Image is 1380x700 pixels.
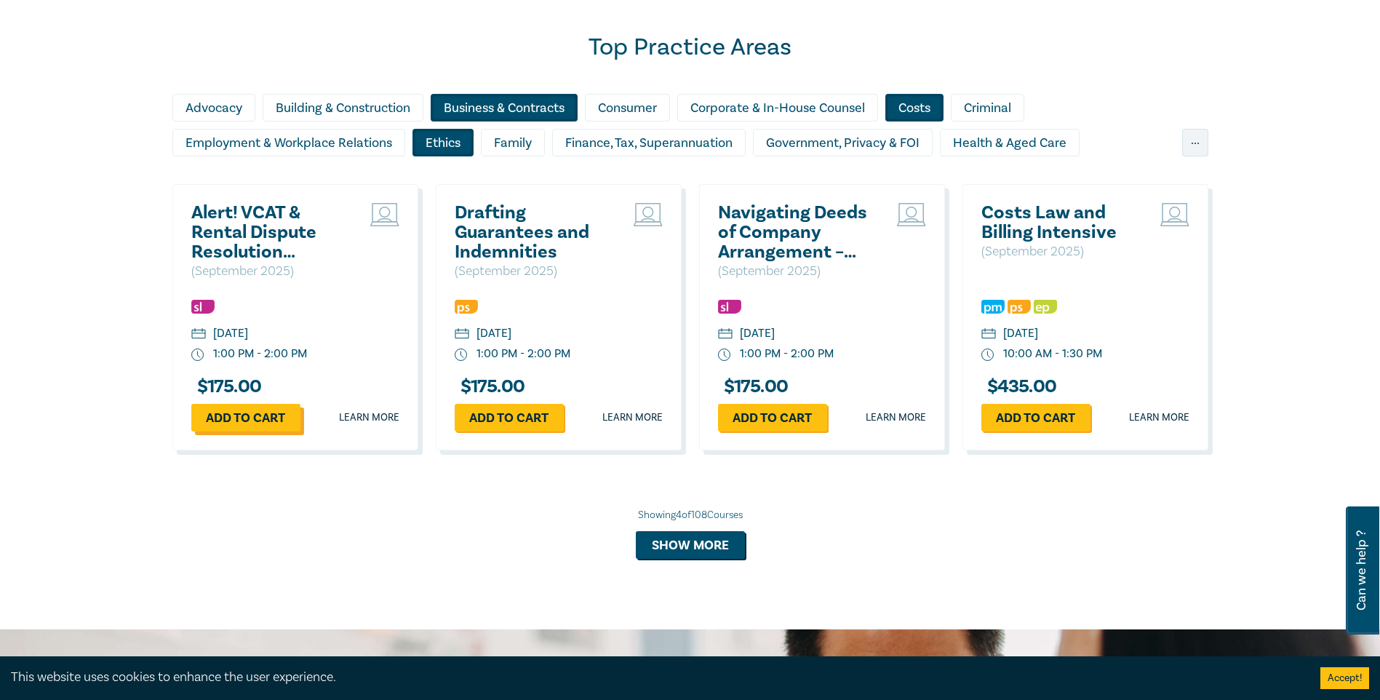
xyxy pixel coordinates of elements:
[718,377,789,397] h3: $ 175.00
[191,377,262,397] h3: $ 175.00
[866,410,926,425] a: Learn more
[740,346,834,362] div: 1:00 PM - 2:00 PM
[191,203,348,262] a: Alert! VCAT & Rental Dispute Resolution Victoria Reforms 2025
[981,349,994,362] img: watch
[718,328,733,341] img: calendar
[172,164,352,191] div: Insolvency & Restructuring
[981,242,1138,261] p: ( September 2025 )
[981,377,1057,397] h3: $ 435.00
[191,262,348,281] p: ( September 2025 )
[897,203,926,226] img: Live Stream
[172,94,255,122] div: Advocacy
[1034,300,1057,314] img: Ethics & Professional Responsibility
[431,94,578,122] div: Business & Contracts
[718,203,874,262] a: Navigating Deeds of Company Arrangement – Strategy and Structure
[191,300,215,314] img: Substantive Law
[951,94,1024,122] div: Criminal
[455,349,468,362] img: watch
[981,328,996,341] img: calendar
[339,410,399,425] a: Learn more
[191,328,206,341] img: calendar
[718,349,731,362] img: watch
[1355,515,1368,626] span: Can we help ?
[981,404,1090,431] a: Add to cart
[481,129,545,156] div: Family
[585,94,670,122] div: Consumer
[1003,346,1102,362] div: 10:00 AM - 1:30 PM
[455,404,564,431] a: Add to cart
[981,203,1138,242] a: Costs Law and Billing Intensive
[213,325,248,342] div: [DATE]
[172,33,1208,62] h2: Top Practice Areas
[1003,325,1038,342] div: [DATE]
[602,410,663,425] a: Learn more
[718,404,827,431] a: Add to cart
[455,300,478,314] img: Professional Skills
[1008,300,1031,314] img: Professional Skills
[191,349,204,362] img: watch
[636,531,745,559] button: Show more
[370,203,399,226] img: Live Stream
[263,94,423,122] div: Building & Construction
[455,328,469,341] img: calendar
[359,164,505,191] div: Intellectual Property
[634,203,663,226] img: Live Stream
[1160,203,1189,226] img: Live Stream
[213,346,307,362] div: 1:00 PM - 2:00 PM
[172,508,1208,522] div: Showing 4 of 108 Courses
[476,346,570,362] div: 1:00 PM - 2:00 PM
[1320,667,1369,689] button: Accept cookies
[885,94,944,122] div: Costs
[812,164,1016,191] div: Personal Injury & Medico-Legal
[172,129,405,156] div: Employment & Workplace Relations
[11,668,1299,687] div: This website uses cookies to enhance the user experience.
[455,203,611,262] a: Drafting Guarantees and Indemnities
[1129,410,1189,425] a: Learn more
[940,129,1080,156] div: Health & Aged Care
[677,94,878,122] div: Corporate & In-House Counsel
[512,164,716,191] div: Litigation & Dispute Resolution
[455,262,611,281] p: ( September 2025 )
[552,129,746,156] div: Finance, Tax, Superannuation
[1182,129,1208,156] div: ...
[753,129,933,156] div: Government, Privacy & FOI
[718,300,741,314] img: Substantive Law
[740,325,775,342] div: [DATE]
[476,325,511,342] div: [DATE]
[718,262,874,281] p: ( September 2025 )
[412,129,474,156] div: Ethics
[455,377,525,397] h3: $ 175.00
[723,164,805,191] div: Migration
[981,300,1005,314] img: Practice Management & Business Skills
[191,404,300,431] a: Add to cart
